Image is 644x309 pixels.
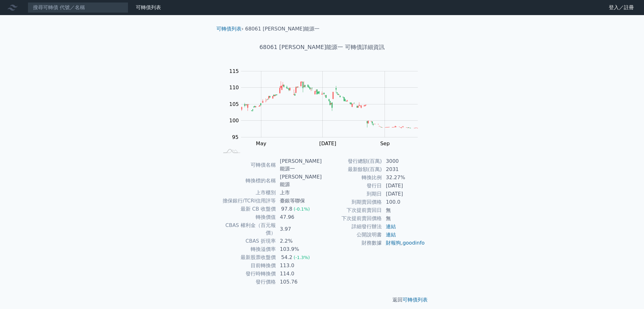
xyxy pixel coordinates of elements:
input: 搜尋可轉債 代號／名稱 [28,2,128,13]
td: 105.76 [276,278,322,286]
td: 47.96 [276,213,322,221]
td: 114.0 [276,270,322,278]
td: 無 [382,206,425,214]
tspan: 105 [229,101,239,107]
td: 轉換價值 [219,213,276,221]
a: 可轉債列表 [402,297,428,303]
li: › [216,25,243,33]
td: 財務數據 [322,239,382,247]
span: (-0.1%) [294,207,310,212]
td: 轉換溢價率 [219,245,276,253]
span: (-1.3%) [294,255,310,260]
td: 發行日 [322,182,382,190]
td: 113.0 [276,262,322,270]
td: 上市櫃別 [219,189,276,197]
g: Chart [226,68,427,146]
tspan: May [256,141,266,146]
td: 最新股票收盤價 [219,253,276,262]
a: 可轉債列表 [216,26,241,32]
td: 發行價格 [219,278,276,286]
td: 無 [382,214,425,223]
div: 97.8 [280,205,294,213]
a: goodinfo [402,240,425,246]
td: , [382,239,425,247]
td: 3.97 [276,221,322,237]
td: 轉換比例 [322,174,382,182]
p: 返回 [211,296,433,304]
li: 68061 [PERSON_NAME]能源一 [245,25,320,33]
td: 3000 [382,157,425,165]
td: 32.27% [382,174,425,182]
td: 最新餘額(百萬) [322,165,382,174]
a: 財報狗 [386,240,401,246]
tspan: 95 [232,134,238,140]
td: 到期日 [322,190,382,198]
td: 2.2% [276,237,322,245]
td: 到期賣回價格 [322,198,382,206]
td: CBAS 權利金（百元報價） [219,221,276,237]
td: [PERSON_NAME]能源一 [276,157,322,173]
tspan: [DATE] [319,141,336,146]
tspan: Sep [380,141,390,146]
a: 登入／註冊 [604,3,639,13]
tspan: 100 [229,118,239,124]
td: 2031 [382,165,425,174]
tspan: 115 [229,68,239,74]
a: 可轉債列表 [136,4,161,10]
td: 公開說明書 [322,231,382,239]
td: 最新 CB 收盤價 [219,205,276,213]
td: 目前轉換價 [219,262,276,270]
tspan: 110 [229,85,239,91]
a: 連結 [386,232,396,238]
td: CBAS 折現率 [219,237,276,245]
td: 發行總額(百萬) [322,157,382,165]
td: 下次提前賣回價格 [322,214,382,223]
td: 可轉債名稱 [219,157,276,173]
div: 54.2 [280,254,294,261]
td: 100.0 [382,198,425,206]
td: [DATE] [382,190,425,198]
td: 103.9% [276,245,322,253]
td: 擔保銀行/TCRI信用評等 [219,197,276,205]
g: Series [241,81,418,128]
h1: 68061 [PERSON_NAME]能源一 可轉債詳細資訊 [211,43,433,52]
td: 轉換標的名稱 [219,173,276,189]
td: 下次提前賣回日 [322,206,382,214]
td: 詳細發行辦法 [322,223,382,231]
td: [DATE] [382,182,425,190]
td: 臺銀等聯保 [276,197,322,205]
td: 發行時轉換價 [219,270,276,278]
a: 連結 [386,223,396,229]
td: 上市 [276,189,322,197]
td: [PERSON_NAME]能源 [276,173,322,189]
